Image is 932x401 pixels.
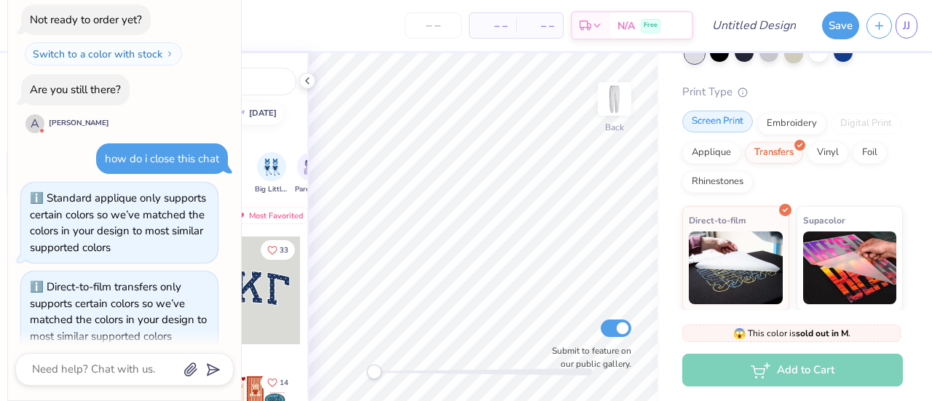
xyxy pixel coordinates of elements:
[682,84,903,100] div: Print Type
[25,42,182,65] button: Switch to a color with stock
[807,142,848,164] div: Vinyl
[264,159,280,175] img: Big Little Reveal Image
[903,17,910,34] span: JJ
[617,18,635,33] span: N/A
[261,373,295,392] button: Like
[30,82,121,97] div: Are you still there?
[745,142,803,164] div: Transfers
[261,240,295,260] button: Like
[105,151,219,166] div: how do i close this chat
[700,11,807,40] input: Untitled Design
[255,184,288,195] span: Big Little Reveal
[831,113,901,135] div: Digital Print
[689,231,783,304] img: Direct-to-film
[295,152,328,195] button: filter button
[165,49,174,58] img: Switch to a color with stock
[405,12,462,39] input: – –
[25,114,44,133] div: A
[49,118,109,129] div: [PERSON_NAME]
[304,159,320,175] img: Parent's Weekend Image
[896,13,917,39] a: JJ
[682,142,741,164] div: Applique
[255,152,288,195] button: filter button
[605,121,624,134] div: Back
[544,344,631,370] label: Submit to feature on our public gallery.
[822,12,859,39] button: Save
[226,103,283,124] button: [DATE]
[295,184,328,195] span: Parent's Weekend
[367,365,382,379] div: Accessibility label
[228,207,310,224] div: Most Favorited
[733,327,850,340] span: This color is .
[295,152,328,195] div: filter for Parent's Weekend
[600,84,629,114] img: Back
[803,231,897,304] img: Supacolor
[478,18,508,33] span: – –
[757,113,826,135] div: Embroidery
[803,213,845,228] span: Supacolor
[30,279,207,344] div: Direct-to-film transfers only supports certain colors so we’ve matched the colors in your design ...
[255,152,288,195] div: filter for Big Little Reveal
[644,20,657,31] span: Free
[249,109,277,117] div: halloween
[682,171,753,193] div: Rhinestones
[733,327,746,341] span: 😱
[796,327,848,339] strong: sold out in M
[30,191,206,255] div: Standard applique only supports certain colors so we’ve matched the colors in your design to most...
[682,111,753,132] div: Screen Print
[853,142,887,164] div: Foil
[280,379,288,386] span: 14
[689,213,746,228] span: Direct-to-film
[30,12,142,27] div: Not ready to order yet?
[280,247,288,254] span: 33
[525,18,554,33] span: – –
